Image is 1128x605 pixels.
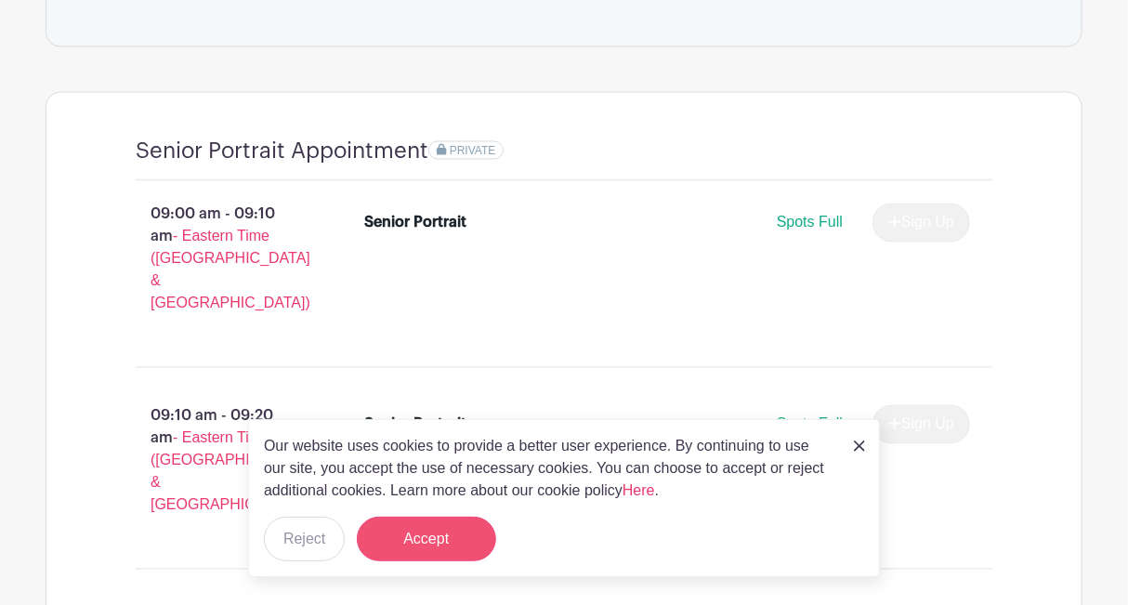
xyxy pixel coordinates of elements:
button: Reject [264,517,345,561]
p: 09:00 am - 09:10 am [106,196,335,322]
p: Our website uses cookies to provide a better user experience. By continuing to use our site, you ... [264,435,834,502]
div: Senior Portrait [365,414,467,436]
span: - Eastern Time ([GEOGRAPHIC_DATA] & [GEOGRAPHIC_DATA]) [151,430,310,513]
span: Spots Full [777,215,843,230]
p: 09:10 am - 09:20 am [106,398,335,524]
img: close_button-5f87c8562297e5c2d7936805f587ecaba9071eb48480494691a3f1689db116b3.svg [854,441,865,452]
span: Spots Full [777,416,843,432]
h4: Senior Portrait Appointment [136,138,428,164]
div: Senior Portrait [365,212,467,234]
a: Here [623,482,655,498]
span: - Eastern Time ([GEOGRAPHIC_DATA] & [GEOGRAPHIC_DATA]) [151,229,310,311]
span: PRIVATE [450,144,496,157]
button: Accept [357,517,496,561]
